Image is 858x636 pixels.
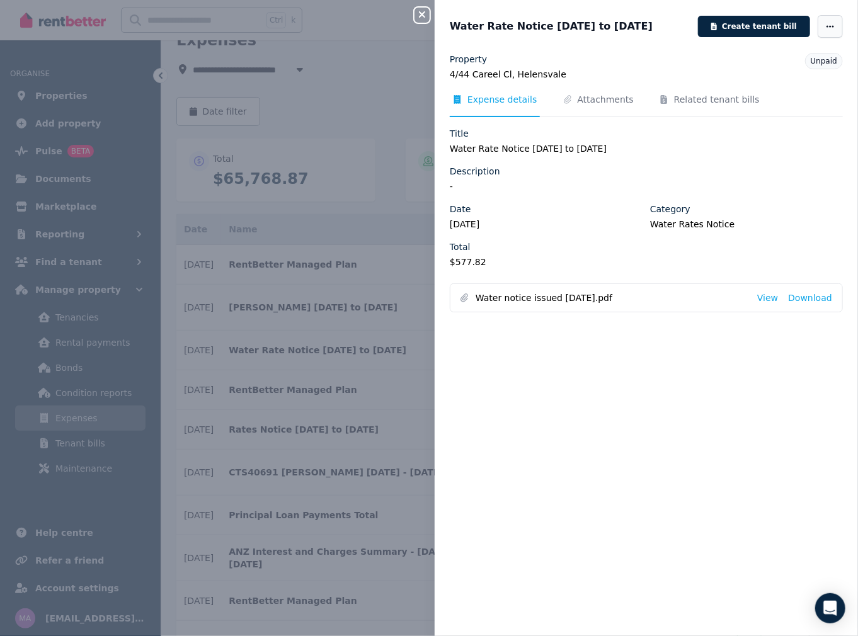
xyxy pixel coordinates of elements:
a: View [757,292,778,304]
span: Water Rate Notice [DATE] to [DATE] [450,19,653,34]
label: Total [450,241,471,253]
legend: 4/44 Careel Cl, Helensvale [450,68,843,81]
legend: $577.82 [450,256,643,268]
nav: Tabs [450,93,843,117]
label: Category [650,203,690,215]
span: Related tenant bills [674,93,760,106]
div: Open Intercom Messenger [815,593,845,623]
legend: [DATE] [450,218,643,230]
legend: Water Rates Notice [650,218,843,230]
span: Water notice issued [DATE].pdf [476,292,747,304]
legend: - [450,180,843,193]
span: Unpaid [811,57,837,65]
label: Date [450,203,471,215]
label: Description [450,165,500,178]
span: Attachments [578,93,634,106]
legend: Water Rate Notice [DATE] to [DATE] [450,142,843,155]
span: Expense details [467,93,537,106]
label: Title [450,127,469,140]
label: Property [450,53,487,65]
button: Create tenant bill [698,16,810,37]
a: Download [788,292,832,304]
